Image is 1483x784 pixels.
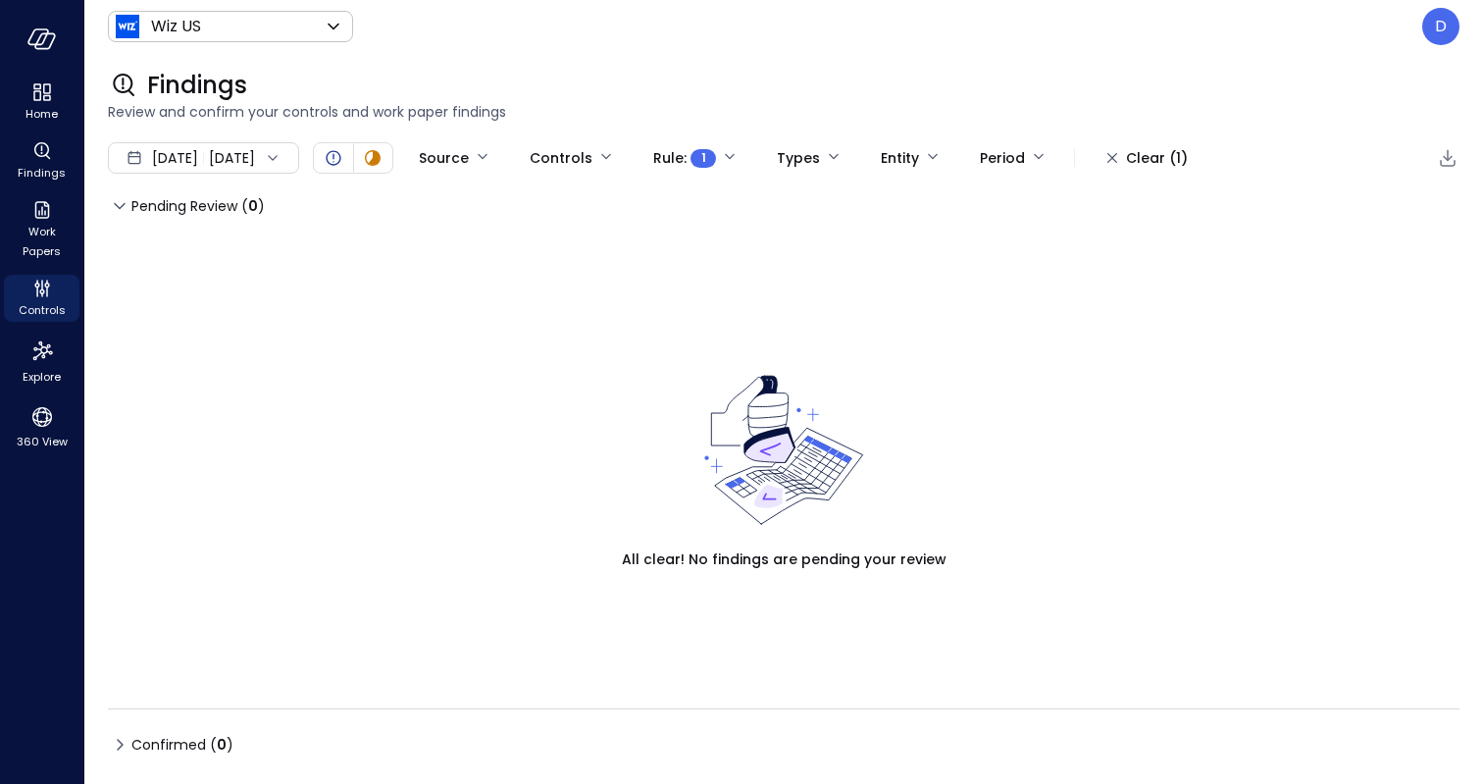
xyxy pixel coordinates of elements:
[701,148,706,168] span: 1
[210,734,233,756] div: ( )
[4,196,79,263] div: Work Papers
[1435,15,1447,38] p: D
[1422,8,1459,45] div: Dudu
[361,146,384,170] div: In Progress
[217,735,227,755] span: 0
[653,141,716,175] div: Rule :
[1091,141,1203,175] button: Clear (1)
[322,146,345,170] div: Open
[26,104,58,124] span: Home
[147,70,247,101] span: Findings
[4,78,79,126] div: Home
[151,15,201,38] p: Wiz US
[1126,146,1188,171] div: Clear (1)
[12,222,72,261] span: Work Papers
[152,147,198,169] span: [DATE]
[23,367,61,387] span: Explore
[17,432,68,451] span: 360 View
[241,195,265,217] div: ( )
[622,549,946,570] span: All clear! No findings are pending your review
[530,141,592,175] div: Controls
[881,141,919,175] div: Entity
[116,15,139,38] img: Icon
[4,275,79,322] div: Controls
[248,196,258,216] span: 0
[4,137,79,184] div: Findings
[4,334,79,389] div: Explore
[131,729,233,760] span: Confirmed
[108,101,1459,123] span: Review and confirm your controls and work paper findings
[777,141,820,175] div: Types
[18,163,66,183] span: Findings
[131,190,265,222] span: Pending Review
[980,141,1025,175] div: Period
[419,141,469,175] div: Source
[19,300,66,320] span: Controls
[4,400,79,453] div: 360 View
